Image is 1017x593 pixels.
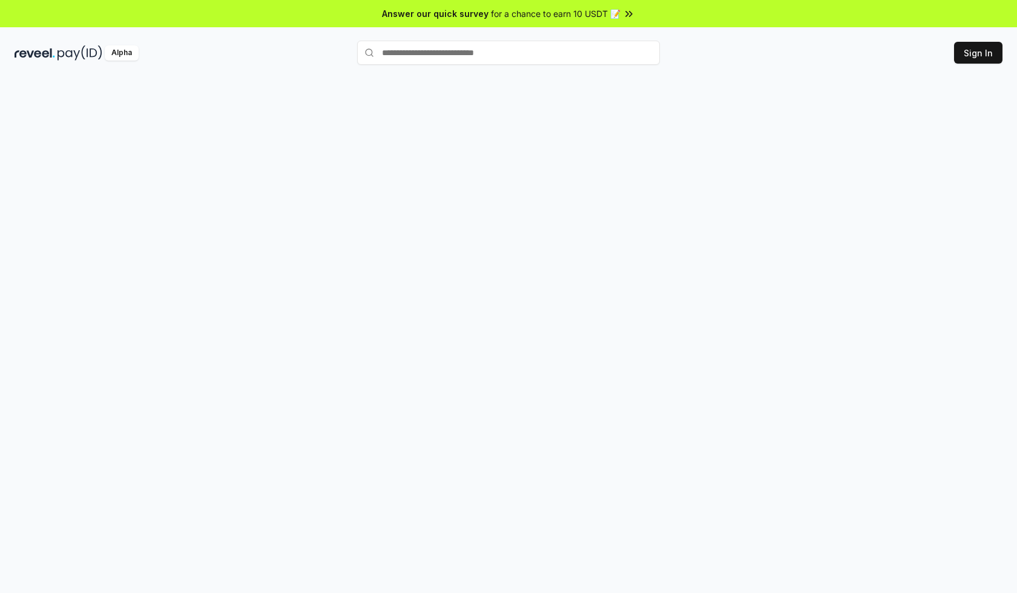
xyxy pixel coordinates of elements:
[15,45,55,61] img: reveel_dark
[954,42,1002,64] button: Sign In
[382,7,489,20] span: Answer our quick survey
[105,45,139,61] div: Alpha
[58,45,102,61] img: pay_id
[491,7,620,20] span: for a chance to earn 10 USDT 📝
